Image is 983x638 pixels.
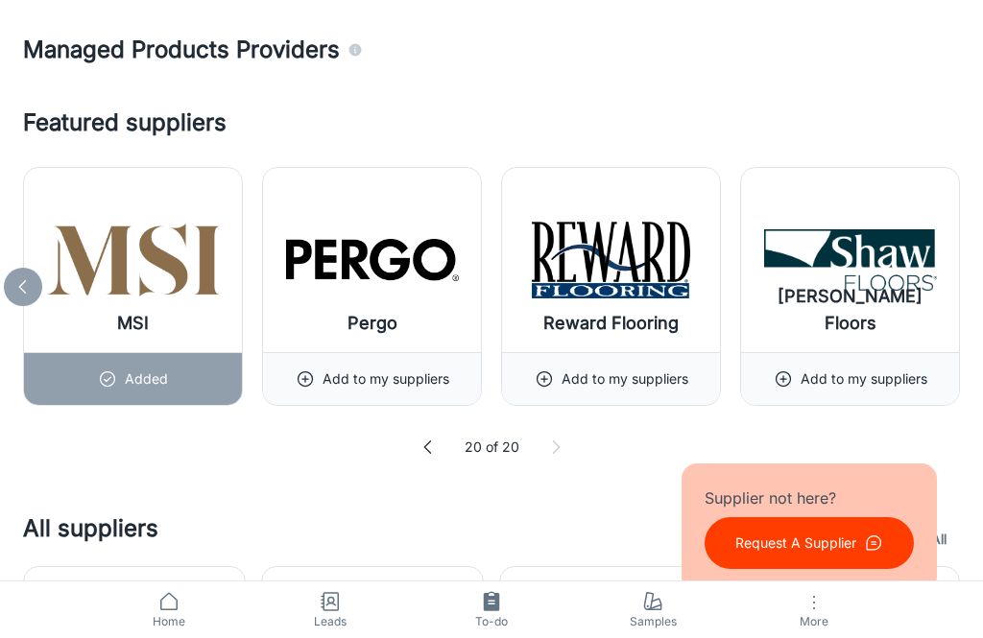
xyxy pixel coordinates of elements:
a: Home [88,581,250,638]
p: Add to my suppliers [323,368,449,390]
p: Add to my suppliers [562,368,688,390]
p: Request A Supplier [735,532,856,554]
h6: MSI [117,310,149,337]
span: Home [100,613,238,630]
h4: Managed Products Providers [23,33,960,67]
h4: Featured suppliers [23,106,960,140]
h6: [PERSON_NAME] Floors [756,283,944,337]
p: 20 of 20 [465,437,519,458]
a: Leads [250,581,411,638]
h4: All suppliers [23,511,860,566]
img: Pergo [286,222,459,298]
img: Reward Flooring [525,222,698,298]
span: More [745,614,883,628]
h6: Reward Flooring [543,310,679,337]
button: More [733,581,895,638]
p: Added [125,368,168,390]
p: Supplier not here? [705,486,914,509]
a: To-do [411,581,572,638]
button: Request A Supplier [705,517,914,569]
a: Samples [572,581,733,638]
span: Leads [261,613,399,630]
span: Samples [584,613,722,630]
img: Shaw Floors [764,222,937,298]
img: MSI [47,222,220,298]
h6: Pergo [348,310,397,337]
span: To-do [422,613,561,630]
p: Add to my suppliers [801,368,927,390]
div: Agencies and suppliers who work with us to automatically identify the specific products you carry [348,33,363,67]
